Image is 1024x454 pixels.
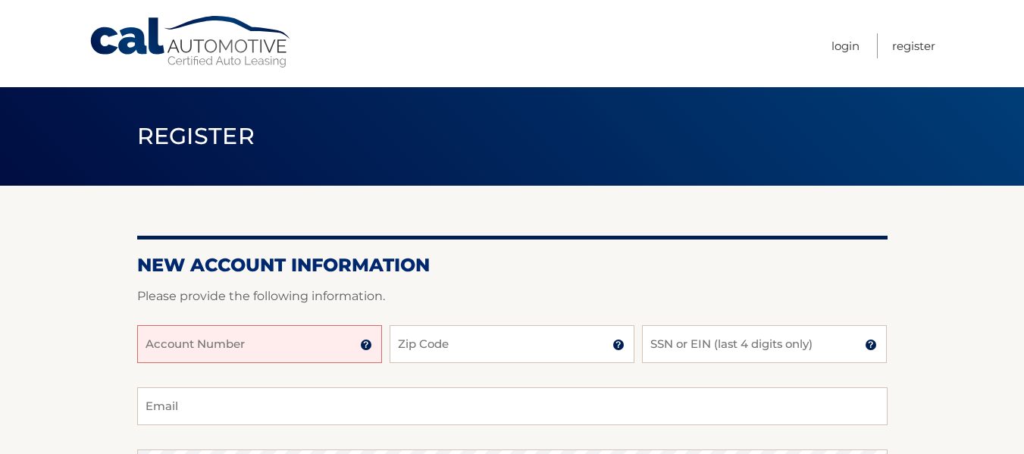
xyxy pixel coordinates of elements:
[642,325,887,363] input: SSN or EIN (last 4 digits only)
[360,339,372,351] img: tooltip.svg
[831,33,860,58] a: Login
[865,339,877,351] img: tooltip.svg
[137,387,888,425] input: Email
[137,254,888,277] h2: New Account Information
[89,15,293,69] a: Cal Automotive
[137,286,888,307] p: Please provide the following information.
[137,325,382,363] input: Account Number
[612,339,625,351] img: tooltip.svg
[892,33,935,58] a: Register
[137,122,255,150] span: Register
[390,325,634,363] input: Zip Code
